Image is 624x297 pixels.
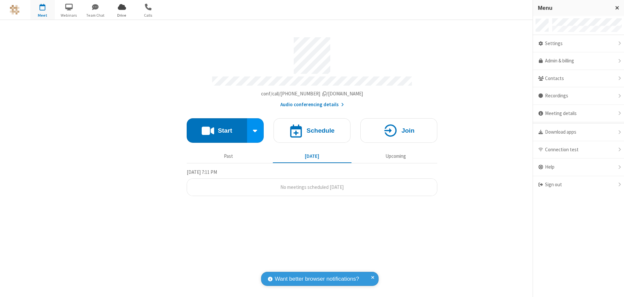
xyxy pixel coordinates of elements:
button: Past [189,150,268,162]
h4: Schedule [306,127,335,134]
button: Upcoming [356,150,435,162]
img: QA Selenium DO NOT DELETE OR CHANGE [10,5,20,15]
span: No meetings scheduled [DATE] [280,184,344,190]
button: Join [360,118,437,143]
span: [DATE] 7:11 PM [187,169,217,175]
section: Today's Meetings [187,168,437,196]
section: Account details [187,32,437,108]
h4: Start [218,127,232,134]
button: Schedule [273,118,351,143]
h4: Join [401,127,414,134]
div: Settings [533,35,624,53]
span: Meet [30,12,55,18]
span: Team Chat [83,12,108,18]
div: Sign out [533,176,624,193]
span: Drive [110,12,134,18]
h3: Menu [538,5,609,11]
div: Contacts [533,70,624,88]
button: Audio conferencing details [280,101,344,108]
span: Calls [136,12,161,18]
span: Webinars [57,12,81,18]
button: Start [187,118,247,143]
div: Recordings [533,87,624,105]
div: Start conference options [247,118,264,143]
span: Want better browser notifications? [275,275,359,283]
span: Copy my meeting room link [261,91,363,97]
div: Connection test [533,141,624,159]
div: Download apps [533,124,624,141]
a: Admin & billing [533,52,624,70]
div: Meeting details [533,105,624,123]
div: Help [533,158,624,176]
button: [DATE] [273,150,351,162]
button: Copy my meeting room linkCopy my meeting room link [261,90,363,98]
